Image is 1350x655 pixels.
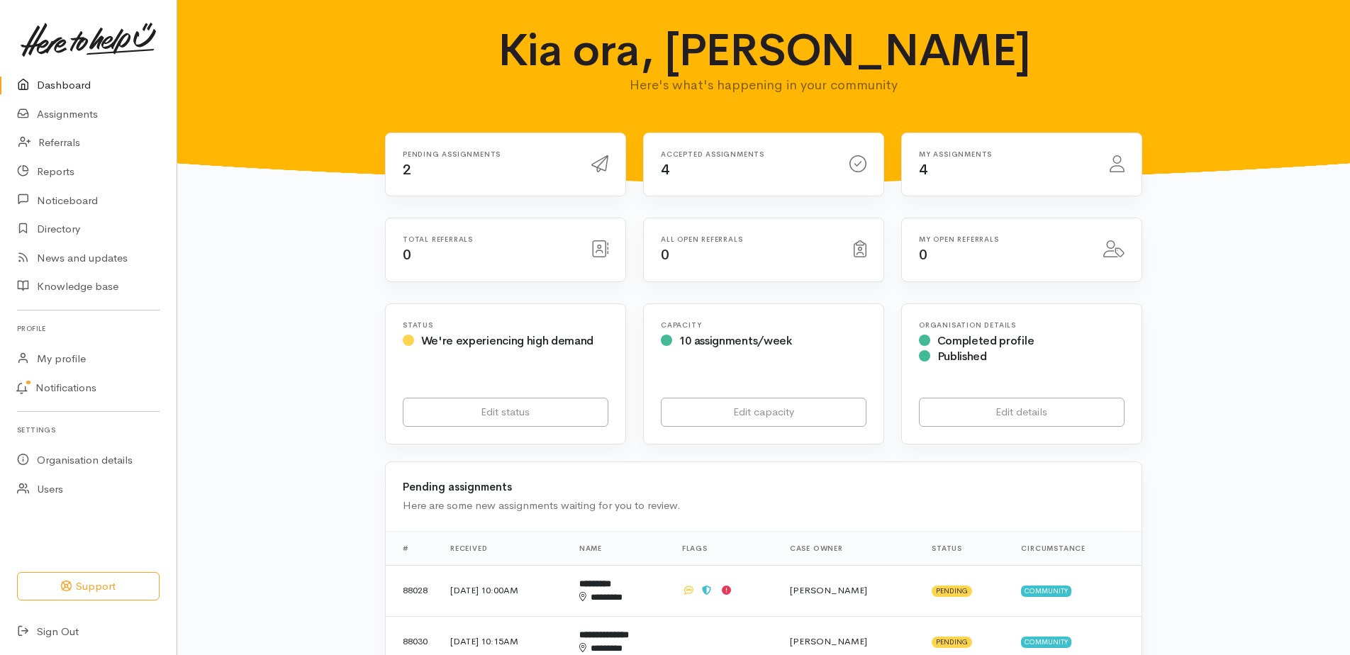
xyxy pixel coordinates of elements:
[671,531,779,565] th: Flags
[661,398,866,427] a: Edit capacity
[403,246,411,264] span: 0
[17,420,160,440] h6: Settings
[1010,531,1142,565] th: Circumstance
[403,161,411,179] span: 2
[779,565,920,616] td: [PERSON_NAME]
[1021,586,1071,597] span: Community
[919,150,1093,158] h6: My assignments
[661,235,837,243] h6: All open referrals
[661,161,669,179] span: 4
[661,150,832,158] h6: Accepted assignments
[439,565,568,616] td: [DATE] 10:00AM
[403,321,608,329] h6: Status
[919,235,1086,243] h6: My open referrals
[403,498,1125,514] div: Here are some new assignments waiting for you to review.
[919,398,1125,427] a: Edit details
[679,333,792,348] span: 10 assignments/week
[779,531,920,565] th: Case Owner
[568,531,671,565] th: Name
[403,150,574,158] h6: Pending assignments
[488,75,1040,95] p: Here's what's happening in your community
[937,333,1034,348] span: Completed profile
[17,572,160,601] button: Support
[661,321,866,329] h6: Capacity
[386,531,439,565] th: #
[937,349,987,364] span: Published
[421,333,593,348] span: We're experiencing high demand
[919,161,927,179] span: 4
[932,637,972,648] span: Pending
[403,235,574,243] h6: Total referrals
[932,586,972,597] span: Pending
[488,26,1040,75] h1: Kia ora, [PERSON_NAME]
[17,319,160,338] h6: Profile
[919,246,927,264] span: 0
[403,480,512,493] b: Pending assignments
[920,531,1010,565] th: Status
[1021,637,1071,648] span: Community
[386,565,439,616] td: 88028
[403,398,608,427] a: Edit status
[919,321,1125,329] h6: Organisation Details
[661,246,669,264] span: 0
[439,531,568,565] th: Received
